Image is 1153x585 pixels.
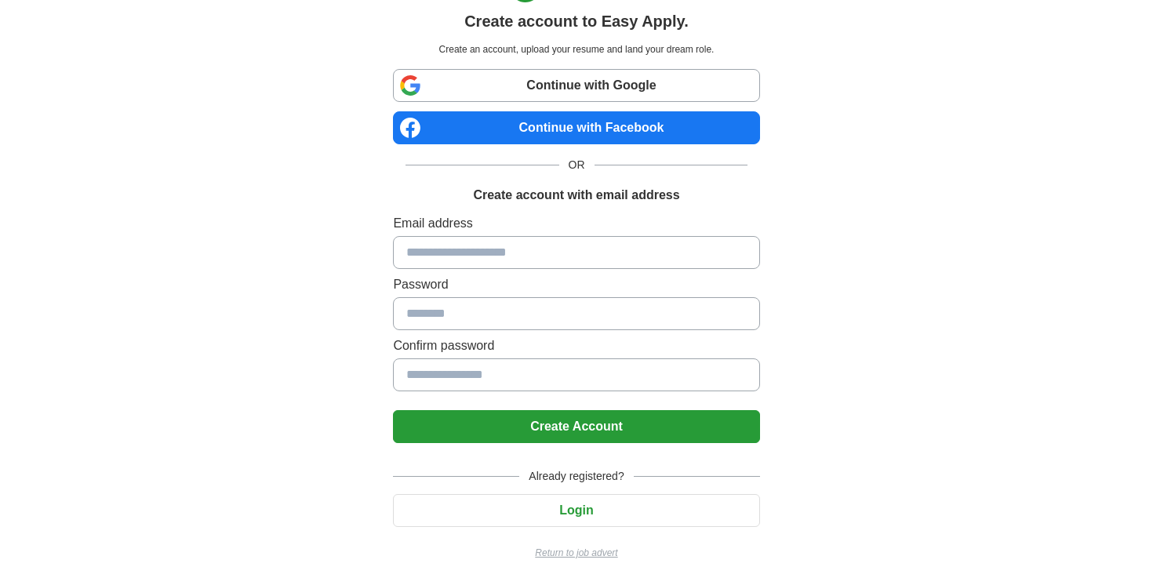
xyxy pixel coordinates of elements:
[393,494,759,527] button: Login
[464,9,689,33] h1: Create account to Easy Apply.
[393,214,759,233] label: Email address
[393,275,759,294] label: Password
[393,111,759,144] a: Continue with Facebook
[393,336,759,355] label: Confirm password
[393,546,759,560] a: Return to job advert
[393,410,759,443] button: Create Account
[396,42,756,56] p: Create an account, upload your resume and land your dream role.
[559,157,595,173] span: OR
[393,69,759,102] a: Continue with Google
[473,186,679,205] h1: Create account with email address
[393,503,759,517] a: Login
[519,468,633,485] span: Already registered?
